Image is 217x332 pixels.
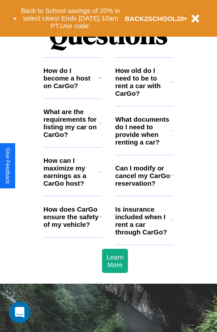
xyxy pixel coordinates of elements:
button: Back to School savings of 20% in select cities! Ends [DATE] 10am PT.Use code: [17,4,125,32]
h3: Is insurance included when I rent a car through CarGo? [115,205,171,236]
button: Learn More [102,249,128,273]
h3: What documents do I need to provide when renting a car? [115,115,172,146]
h3: How do I become a host on CarGo? [43,67,98,89]
iframe: Intercom live chat [9,302,30,323]
h3: How old do I need to be to rent a car with CarGo? [115,67,171,97]
h3: Can I modify or cancel my CarGo reservation? [115,164,171,187]
h3: What are the requirements for listing my car on CarGo? [43,108,99,138]
h3: How can I maximize my earnings as a CarGo host? [43,157,99,187]
h3: How does CarGo ensure the safety of my vehicle? [43,205,99,228]
div: Give Feedback [4,148,11,184]
b: BACK2SCHOOL20 [125,15,184,22]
